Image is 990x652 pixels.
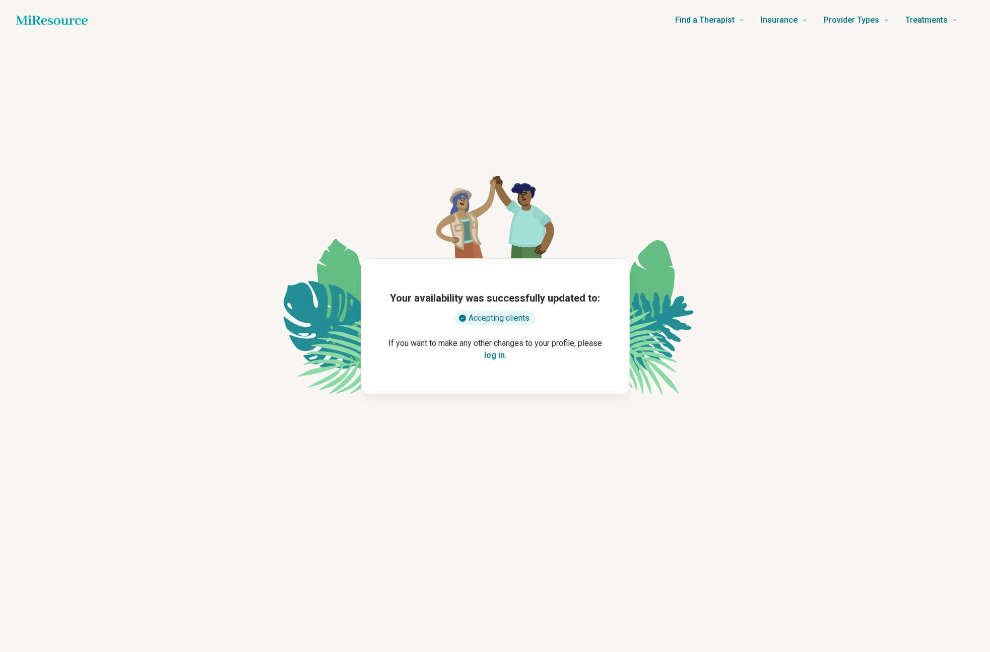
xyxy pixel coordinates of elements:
[390,291,600,305] h1: Your availability was successfully updated to:
[675,13,735,27] span: Find a Therapist
[905,13,948,27] span: Treatments
[454,311,536,325] div: Accepting clients
[761,13,798,27] span: Insurance
[824,13,879,27] span: Provider Types
[377,337,613,361] p: If you want to make any other changes to your profile, please .
[16,10,88,30] a: Home page
[484,349,505,361] button: log in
